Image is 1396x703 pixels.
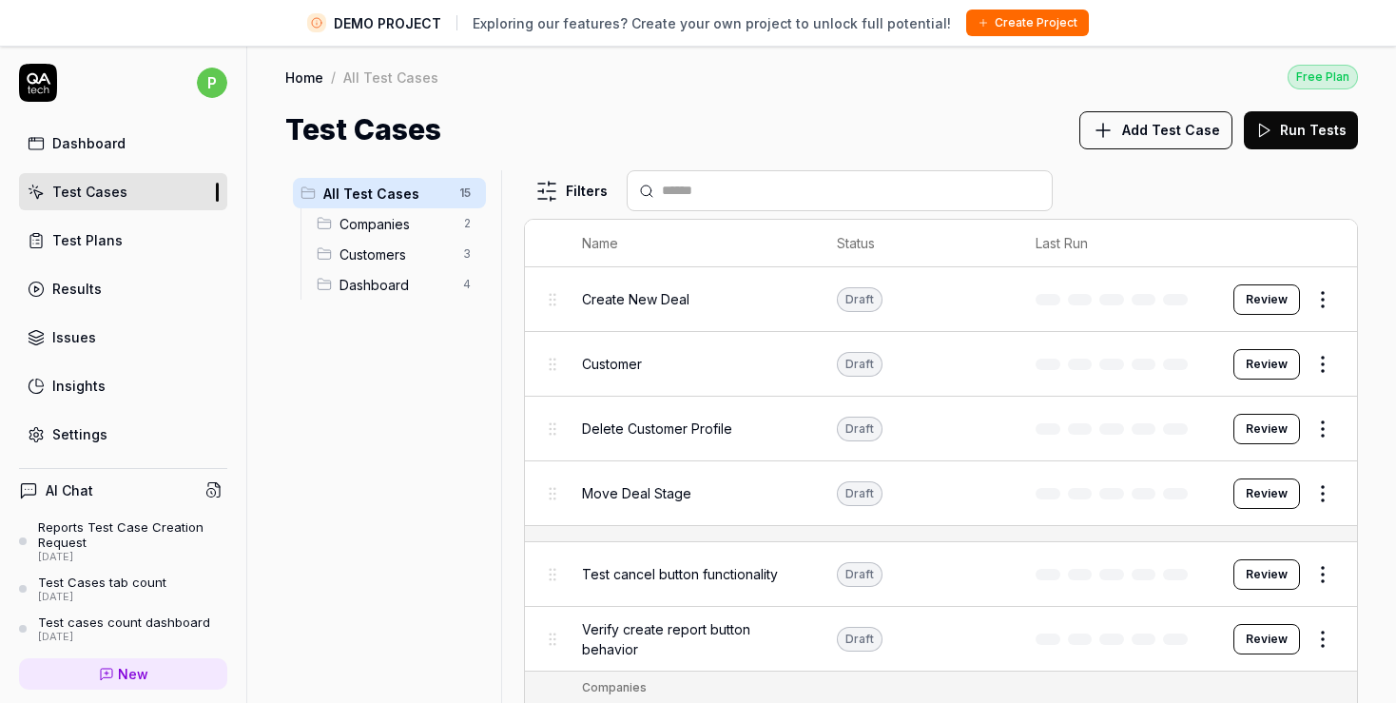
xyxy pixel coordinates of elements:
[323,184,448,204] span: All Test Cases
[285,108,441,151] h1: Test Cases
[52,182,127,202] div: Test Cases
[52,279,102,299] div: Results
[525,397,1357,461] tr: Delete Customer ProfileDraftReview
[118,664,148,684] span: New
[309,269,486,300] div: Drag to reorderDashboard4
[837,481,882,506] div: Draft
[1017,220,1214,267] th: Last Run
[1079,111,1232,149] button: Add Test Case
[197,64,227,102] button: p
[525,267,1357,332] tr: Create New DealDraftReview
[331,68,336,87] div: /
[52,424,107,444] div: Settings
[38,551,227,564] div: [DATE]
[19,367,227,404] a: Insights
[582,564,778,584] span: Test cancel button functionality
[1233,284,1300,315] button: Review
[525,542,1357,607] tr: Test cancel button functionalityDraftReview
[818,220,1017,267] th: Status
[525,461,1357,526] tr: Move Deal StageDraftReview
[456,243,478,265] span: 3
[334,13,441,33] span: DEMO PROJECT
[837,627,882,652] div: Draft
[582,419,732,439] span: Delete Customer Profile
[38,519,227,551] div: Reports Test Case Creation Request
[38,631,210,644] div: [DATE]
[38,591,166,604] div: [DATE]
[339,214,452,234] span: Companies
[1233,414,1300,444] button: Review
[582,354,642,374] span: Customer
[197,68,227,98] span: p
[582,619,799,659] span: Verify create report button behavior
[582,679,647,696] div: Companies
[309,239,486,269] div: Drag to reorderCustomers3
[582,289,689,309] span: Create New Deal
[52,327,96,347] div: Issues
[339,275,452,295] span: Dashboard
[52,376,106,396] div: Insights
[1288,64,1358,89] button: Free Plan
[52,230,123,250] div: Test Plans
[339,244,452,264] span: Customers
[19,658,227,690] a: New
[1233,559,1300,590] button: Review
[1288,65,1358,89] div: Free Plan
[473,13,951,33] span: Exploring our features? Create your own project to unlock full potential!
[452,182,478,205] span: 15
[343,68,438,87] div: All Test Cases
[1122,120,1220,140] span: Add Test Case
[52,133,126,153] div: Dashboard
[19,319,227,356] a: Issues
[456,212,478,235] span: 2
[19,222,227,259] a: Test Plans
[38,615,210,630] div: Test cases count dashboard
[285,68,323,87] a: Home
[837,562,882,587] div: Draft
[19,416,227,453] a: Settings
[582,483,691,503] span: Move Deal Stage
[837,417,882,441] div: Draft
[19,575,227,603] a: Test Cases tab count[DATE]
[19,173,227,210] a: Test Cases
[563,220,818,267] th: Name
[1233,624,1300,654] button: Review
[966,10,1089,36] button: Create Project
[1233,478,1300,509] button: Review
[1233,349,1300,380] button: Review
[837,352,882,377] div: Draft
[19,615,227,643] a: Test cases count dashboard[DATE]
[456,273,478,296] span: 4
[1244,111,1358,149] button: Run Tests
[309,208,486,239] div: Drag to reorderCompanies2
[837,287,882,312] div: Draft
[19,519,227,563] a: Reports Test Case Creation Request[DATE]
[46,480,93,500] h4: AI Chat
[525,607,1357,672] tr: Verify create report button behaviorDraftReview
[525,332,1357,397] tr: CustomerDraftReview
[19,125,227,162] a: Dashboard
[38,575,166,590] div: Test Cases tab count
[524,172,619,210] button: Filters
[19,270,227,307] a: Results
